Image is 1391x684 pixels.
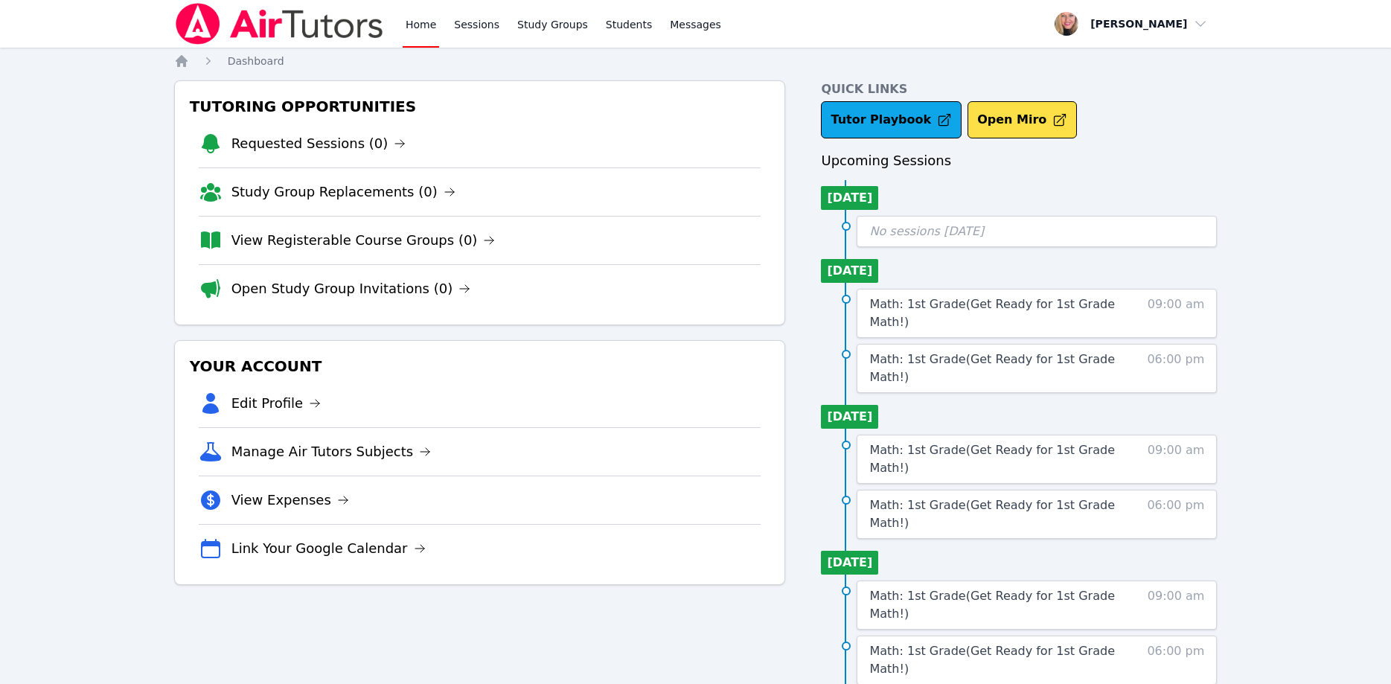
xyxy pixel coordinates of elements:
[231,133,406,154] a: Requested Sessions (0)
[869,587,1120,623] a: Math: 1st Grade(Get Ready for 1st Grade Math!)
[231,538,426,559] a: Link Your Google Calendar
[1148,587,1205,623] span: 09:00 am
[231,441,432,462] a: Manage Air Tutors Subjects
[1148,295,1205,331] span: 09:00 am
[869,589,1115,621] span: Math: 1st Grade ( Get Ready for 1st Grade Math! )
[231,393,322,414] a: Edit Profile
[821,259,878,283] li: [DATE]
[869,441,1120,477] a: Math: 1st Grade(Get Ready for 1st Grade Math!)
[821,551,878,575] li: [DATE]
[869,351,1120,386] a: Math: 1st Grade(Get Ready for 1st Grade Math!)
[869,644,1115,676] span: Math: 1st Grade ( Get Ready for 1st Grade Math! )
[228,55,284,67] span: Dashboard
[821,405,878,429] li: [DATE]
[1147,496,1204,532] span: 06:00 pm
[869,443,1115,475] span: Math: 1st Grade ( Get Ready for 1st Grade Math! )
[869,498,1115,530] span: Math: 1st Grade ( Get Ready for 1st Grade Math! )
[869,297,1115,329] span: Math: 1st Grade ( Get Ready for 1st Grade Math! )
[231,230,496,251] a: View Registerable Course Groups (0)
[231,278,471,299] a: Open Study Group Invitations (0)
[228,54,284,68] a: Dashboard
[968,101,1077,138] button: Open Miro
[187,353,773,380] h3: Your Account
[1147,642,1204,678] span: 06:00 pm
[174,54,1218,68] nav: Breadcrumb
[174,3,385,45] img: Air Tutors
[821,80,1217,98] h4: Quick Links
[187,93,773,120] h3: Tutoring Opportunities
[869,352,1115,384] span: Math: 1st Grade ( Get Ready for 1st Grade Math! )
[869,496,1120,532] a: Math: 1st Grade(Get Ready for 1st Grade Math!)
[821,150,1217,171] h3: Upcoming Sessions
[821,101,962,138] a: Tutor Playbook
[1147,351,1204,386] span: 06:00 pm
[869,295,1120,331] a: Math: 1st Grade(Get Ready for 1st Grade Math!)
[231,490,349,511] a: View Expenses
[1148,441,1205,477] span: 09:00 am
[869,642,1120,678] a: Math: 1st Grade(Get Ready for 1st Grade Math!)
[821,186,878,210] li: [DATE]
[869,224,984,238] span: No sessions [DATE]
[231,182,455,202] a: Study Group Replacements (0)
[670,17,721,32] span: Messages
